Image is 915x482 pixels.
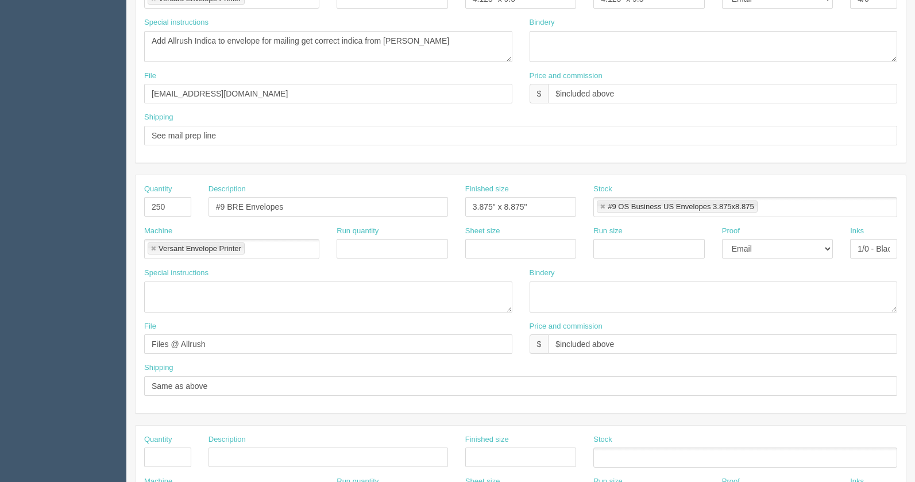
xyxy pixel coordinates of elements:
[144,434,172,445] label: Quantity
[144,226,172,237] label: Machine
[209,184,246,195] label: Description
[608,203,754,210] div: #9 OS Business US Envelopes 3.875x8.875
[722,226,740,237] label: Proof
[159,245,241,252] div: Versant Envelope Printer
[593,434,612,445] label: Stock
[144,71,156,82] label: File
[337,226,379,237] label: Run quantity
[530,268,555,279] label: Bindery
[144,184,172,195] label: Quantity
[209,434,246,445] label: Description
[144,321,156,332] label: File
[530,71,603,82] label: Price and commission
[465,226,500,237] label: Sheet size
[530,84,549,103] div: $
[144,31,512,62] textarea: Add Allrush Indica to envelope for mailing get correct indica from [PERSON_NAME]
[144,268,209,279] label: Special instructions
[465,184,509,195] label: Finished size
[530,17,555,28] label: Bindery
[593,226,623,237] label: Run size
[530,334,549,354] div: $
[530,321,603,332] label: Price and commission
[465,434,509,445] label: Finished size
[850,226,864,237] label: Inks
[144,17,209,28] label: Special instructions
[144,363,173,373] label: Shipping
[593,184,612,195] label: Stock
[144,112,173,123] label: Shipping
